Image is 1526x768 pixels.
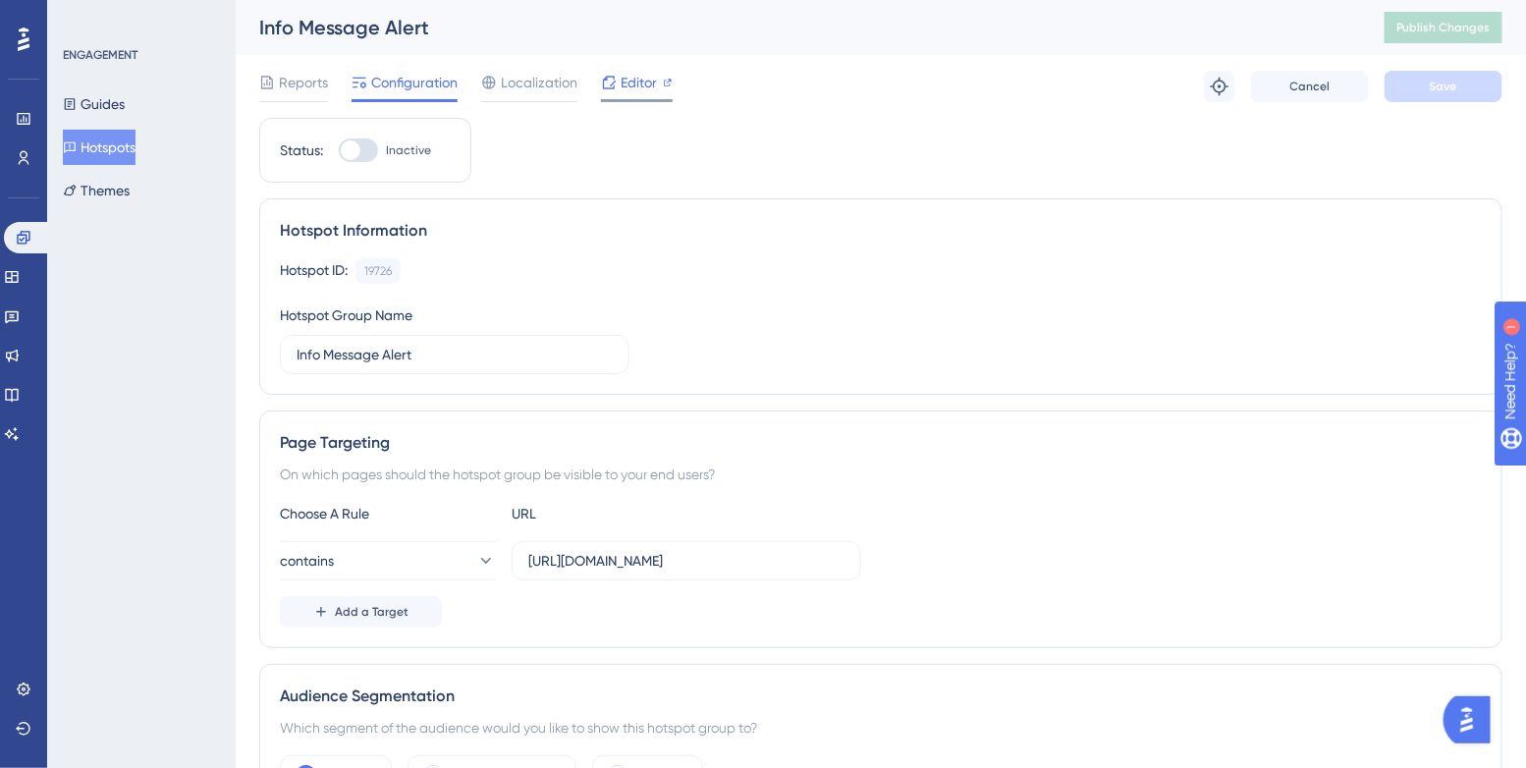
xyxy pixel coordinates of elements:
[512,502,728,525] div: URL
[501,71,577,94] span: Localization
[280,502,496,525] div: Choose A Rule
[297,344,613,365] input: Type your Hotspot Group Name here
[280,716,1482,740] div: Which segment of the audience would you like to show this hotspot group to?
[1385,71,1502,102] button: Save
[1290,79,1331,94] span: Cancel
[1430,79,1457,94] span: Save
[63,86,125,122] button: Guides
[63,130,136,165] button: Hotspots
[280,549,334,573] span: contains
[280,596,442,628] button: Add a Target
[280,303,412,327] div: Hotspot Group Name
[280,541,496,580] button: contains
[63,47,137,63] div: ENGAGEMENT
[386,142,431,158] span: Inactive
[1251,71,1369,102] button: Cancel
[136,10,142,26] div: 1
[1444,690,1502,749] iframe: UserGuiding AI Assistant Launcher
[280,685,1482,708] div: Audience Segmentation
[280,258,348,284] div: Hotspot ID:
[621,71,657,94] span: Editor
[63,173,130,208] button: Themes
[280,463,1482,486] div: On which pages should the hotspot group be visible to your end users?
[46,5,123,28] span: Need Help?
[335,604,409,620] span: Add a Target
[279,71,328,94] span: Reports
[280,219,1482,243] div: Hotspot Information
[371,71,458,94] span: Configuration
[1385,12,1502,43] button: Publish Changes
[528,550,845,572] input: yourwebsite.com/path
[280,138,323,162] div: Status:
[1396,20,1491,35] span: Publish Changes
[259,14,1335,41] div: Info Message Alert
[280,431,1482,455] div: Page Targeting
[364,263,392,279] div: 19726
